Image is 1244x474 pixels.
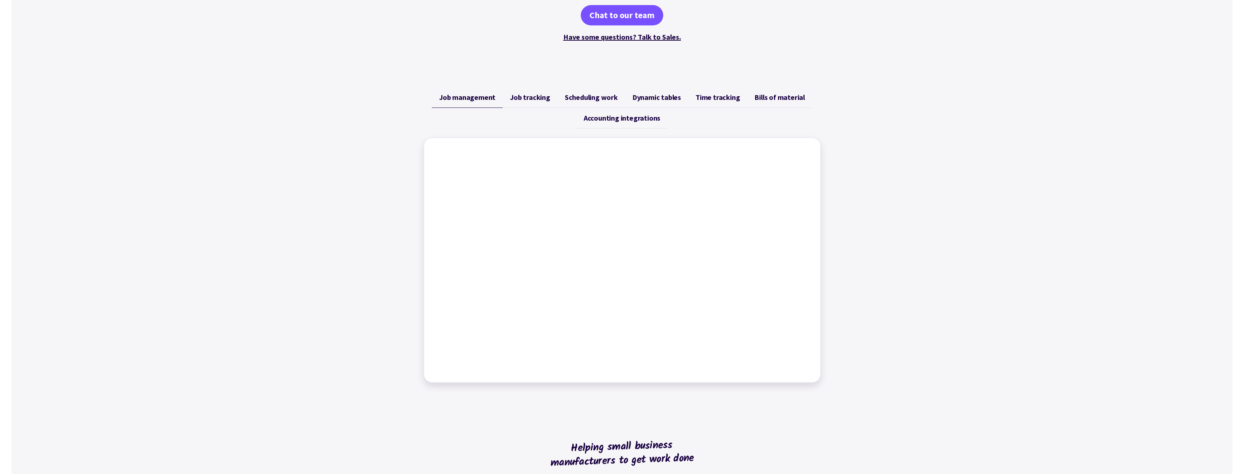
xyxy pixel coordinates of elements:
span: Scheduling work [565,93,618,102]
span: Time tracking [696,93,740,102]
span: Dynamic tables [632,93,681,102]
a: Have some questions? Talk to Sales. [563,32,681,41]
span: Job management [439,93,495,102]
a: Chat to our team [581,5,663,25]
span: Job tracking [510,93,550,102]
span: Accounting integrations [584,114,660,122]
span: Bills of material [754,93,805,102]
iframe: Factory - Job Management [431,145,813,375]
iframe: Chat Widget [1208,439,1244,474]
